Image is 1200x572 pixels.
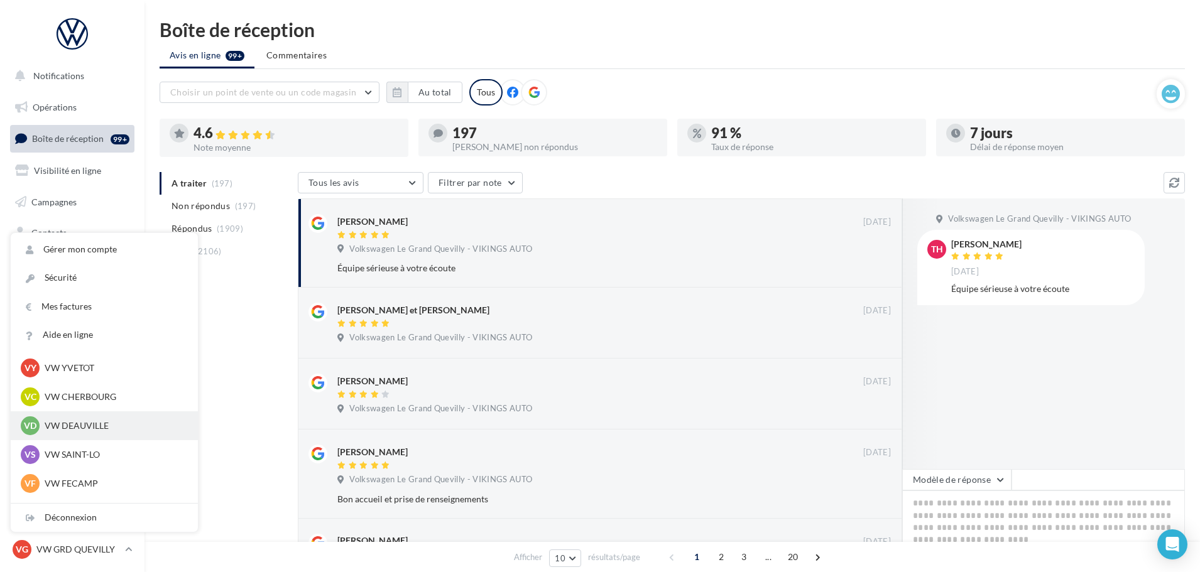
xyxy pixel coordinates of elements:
div: Déconnexion [11,504,198,532]
span: VG [16,543,28,556]
span: Contacts [31,227,67,238]
div: [PERSON_NAME] [337,215,408,228]
span: VC [25,391,36,403]
div: Tous [469,79,503,105]
div: [PERSON_NAME] [951,240,1022,249]
span: Boîte de réception [32,133,104,144]
span: 10 [555,553,565,563]
span: [DATE] [863,305,891,316]
span: [DATE] [863,536,891,548]
div: [PERSON_NAME] et [PERSON_NAME] [337,304,489,316]
a: Médiathèque [8,251,137,278]
span: VS [25,448,36,461]
div: Équipe sérieuse à votre écoute [337,262,809,274]
a: VG VW GRD QUEVILLY [10,537,134,561]
a: Campagnes DataOnDemand [8,355,137,392]
span: 1 [687,547,707,567]
button: Choisir un point de vente ou un code magasin [160,82,379,103]
div: Bon accueil et prise de renseignements [337,493,809,505]
div: [PERSON_NAME] non répondus [452,143,657,151]
span: Volkswagen Le Grand Quevilly - VIKINGS AUTO [349,244,532,255]
span: (197) [235,201,256,211]
span: [DATE] [863,376,891,387]
span: Choisir un point de vente ou un code magasin [170,87,356,97]
button: Notifications [8,63,132,89]
div: Délai de réponse moyen [970,143,1175,151]
a: Contacts [8,220,137,246]
button: 10 [549,549,581,567]
span: (1909) [217,224,243,234]
div: 99+ [111,134,129,144]
span: VF [25,477,36,490]
span: Tous les avis [308,177,359,188]
span: Non répondus [172,200,230,212]
button: Au total [386,82,462,103]
button: Au total [408,82,462,103]
span: Visibilité en ligne [34,165,101,176]
p: VW GRD QUEVILLY [36,543,120,556]
a: Gérer mon compte [11,235,198,264]
div: Boîte de réception [160,20,1185,39]
button: Tous les avis [298,172,423,193]
span: VY [25,362,36,374]
span: Volkswagen Le Grand Quevilly - VIKINGS AUTO [349,332,532,343]
p: VW DEAUVILLE [45,419,183,432]
span: Campagnes [31,196,77,207]
div: 7 jours [970,126,1175,140]
span: TH [931,243,943,256]
p: VW YVETOT [45,362,183,374]
button: Filtrer par note [428,172,523,193]
p: VW FECAMP [45,477,183,490]
span: Notifications [33,70,84,81]
a: Boîte de réception99+ [8,125,137,152]
div: [PERSON_NAME] [337,534,408,547]
a: Opérations [8,94,137,121]
button: Modèle de réponse [902,469,1012,490]
span: résultats/page [588,551,640,563]
a: PLV et print personnalisable [8,313,137,350]
a: Sécurité [11,264,198,292]
div: Open Intercom Messenger [1157,529,1187,559]
span: [DATE] [863,447,891,458]
div: [PERSON_NAME] [337,375,408,387]
span: [DATE] [951,266,979,278]
a: Visibilité en ligne [8,158,137,184]
a: Calendrier [8,283,137,309]
div: Équipe sérieuse à votre écoute [951,283,1135,295]
span: 2 [711,547,731,567]
div: 197 [452,126,657,140]
span: (2106) [195,246,222,256]
div: Taux de réponse [711,143,916,151]
div: 91 % [711,126,916,140]
span: Afficher [514,551,542,563]
a: Mes factures [11,293,198,321]
span: ... [758,547,778,567]
p: VW CHERBOURG [45,391,183,403]
span: Opérations [33,102,77,112]
div: [PERSON_NAME] [337,446,408,458]
span: [DATE] [863,217,891,228]
div: Note moyenne [194,143,398,152]
p: VW SAINT-LO [45,448,183,461]
span: Volkswagen Le Grand Quevilly - VIKINGS AUTO [948,213,1131,225]
span: 20 [783,547,804,567]
span: VD [24,419,36,432]
span: Volkswagen Le Grand Quevilly - VIKINGS AUTO [349,403,532,414]
span: Commentaires [266,49,327,62]
div: 4.6 [194,126,398,141]
span: 3 [734,547,754,567]
a: Campagnes [8,189,137,215]
a: Aide en ligne [11,321,198,349]
span: Volkswagen Le Grand Quevilly - VIKINGS AUTO [349,474,532,485]
span: Répondus [172,222,212,235]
